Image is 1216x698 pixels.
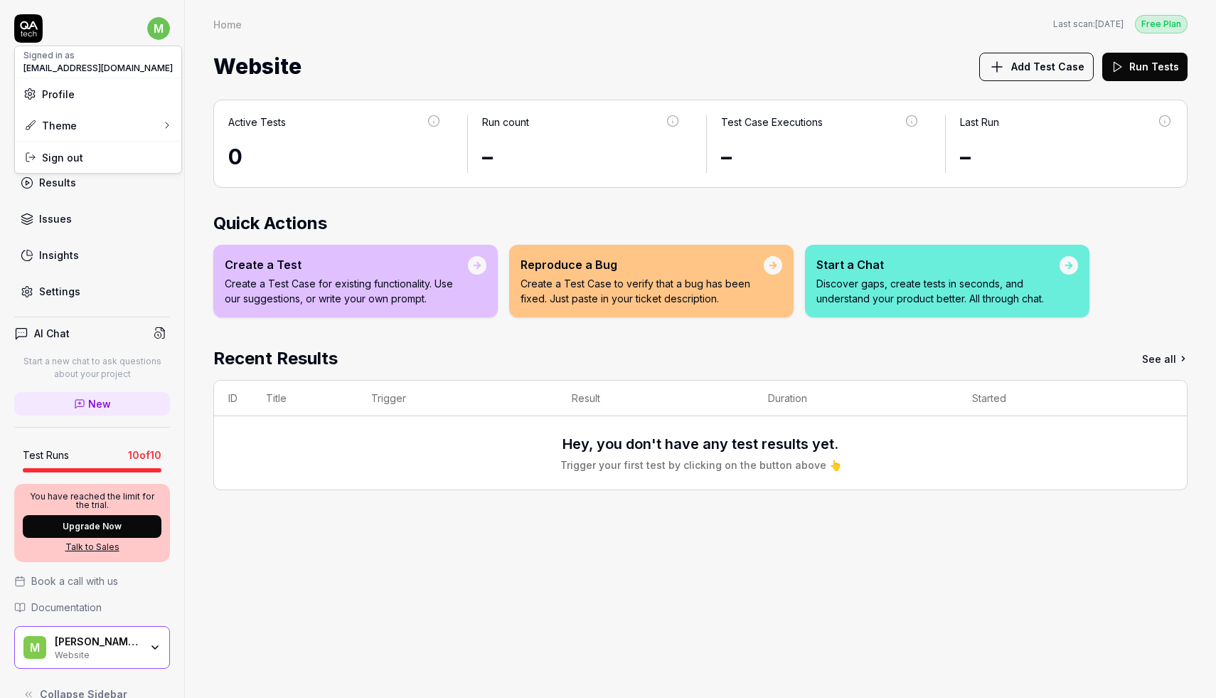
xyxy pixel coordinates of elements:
div: Theme [23,118,77,133]
span: Sign out [42,150,83,165]
a: Profile [23,87,173,102]
div: Sign out [15,142,181,173]
div: Signed in as [23,49,173,62]
span: [EMAIL_ADDRESS][DOMAIN_NAME] [23,62,173,75]
span: Profile [42,87,75,102]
